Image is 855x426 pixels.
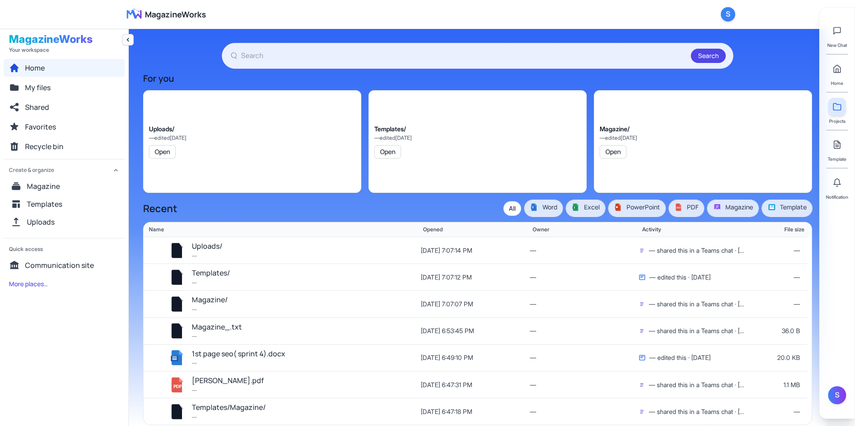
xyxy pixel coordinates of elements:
[747,273,802,282] div: —
[27,217,55,227] span: Uploads
[614,203,660,212] span: PowerPoint
[25,121,56,132] span: Favorites
[192,402,266,413] button: Templates/Magazine/
[530,203,557,212] span: Word
[530,380,639,389] div: —
[421,407,529,416] div: [DATE] 6:47:18 PM
[4,98,125,116] button: Shared
[25,260,94,271] span: Communication site
[4,276,53,292] button: More places…
[421,273,529,282] div: [DATE] 7:07:12 PM
[747,246,802,255] div: —
[192,322,242,333] button: Magazine_.txt
[174,383,182,388] text: PDF
[721,7,735,21] button: S
[600,145,626,159] button: Open
[649,273,711,282] span: — edited this · [DATE]
[120,7,148,21] img: MagazineWorks Logo
[421,326,529,335] div: [DATE] 6:53:45 PM
[600,134,637,142] div: — edited [DATE]
[9,167,54,174] span: Create & organize
[691,49,726,63] button: Search
[831,79,843,87] span: Home
[747,353,802,362] div: 20.0 KB
[669,200,704,217] button: PDF
[149,226,368,233] div: Name
[374,134,412,142] div: — edited [DATE]
[4,256,125,274] button: Communication site
[530,300,639,309] div: —
[530,246,639,255] div: —
[609,200,665,217] button: PowerPoint
[421,300,529,309] div: [DATE] 7:07:07 PM
[192,413,266,422] div: —
[192,279,230,287] div: —
[826,193,848,200] span: Notification
[828,386,846,404] button: S
[674,203,698,212] span: PDF
[421,380,529,389] div: [DATE] 6:47:31 PM
[120,7,206,21] a: MagazineWorks
[649,246,748,255] span: — shared this in a Teams chat · [DATE]
[9,46,119,54] div: Your workspace
[374,125,412,134] div: Templates/
[5,213,123,231] button: Uploads
[27,181,60,192] span: Magazine
[143,72,812,85] h3: For you
[4,238,125,256] div: Quick access
[192,306,228,314] div: —
[752,226,807,233] div: File size
[504,201,521,216] button: All
[25,102,49,113] span: Shared
[649,300,748,309] span: — shared this in a Teams chat · [DATE]
[4,59,125,77] button: Home
[149,134,186,142] div: — edited [DATE]
[649,326,748,335] span: — shared this in a Teams chat · [DATE]
[5,195,123,213] button: Templates
[642,226,752,233] div: Activity
[649,407,748,416] span: — shared this in a Teams chat · [DATE]
[149,145,176,159] button: Open
[4,138,125,155] button: Recycle bin
[241,50,687,62] input: Search
[762,200,812,217] button: Template
[145,8,206,21] span: MagazineWorks
[192,387,264,395] div: —
[525,200,563,217] button: Word
[122,34,134,46] button: Collapse navigation
[530,407,639,416] div: —
[192,267,230,279] button: Templates/
[649,353,711,362] span: — edited this · [DATE]
[143,203,177,214] h2: Recent
[530,326,639,335] div: —
[4,118,125,136] button: Favorites
[9,34,119,45] div: MagazineWorks
[4,79,125,96] button: My files
[829,117,846,125] span: Projects
[192,359,285,368] div: —
[27,199,62,209] span: Templates
[192,252,222,260] div: —
[533,226,642,233] div: Owner
[25,82,51,93] span: My files
[192,348,285,360] button: 1st page seo( sprint 4).docx
[747,300,802,309] div: —
[192,294,228,306] button: Magazine/
[421,353,529,362] div: [DATE] 6:49:10 PM
[677,206,681,209] text: PDF
[566,200,605,217] button: Excel
[747,380,802,389] div: 1.1 MB
[192,333,242,341] div: —
[530,353,639,362] div: —
[747,407,802,416] div: —
[192,241,222,252] button: Uploads/
[5,177,123,195] button: Magazine
[423,226,533,233] div: Opened
[767,203,807,212] span: Template
[25,141,63,152] span: Recycle bin
[530,273,639,282] div: —
[374,145,401,159] button: Open
[707,200,758,217] button: Magazine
